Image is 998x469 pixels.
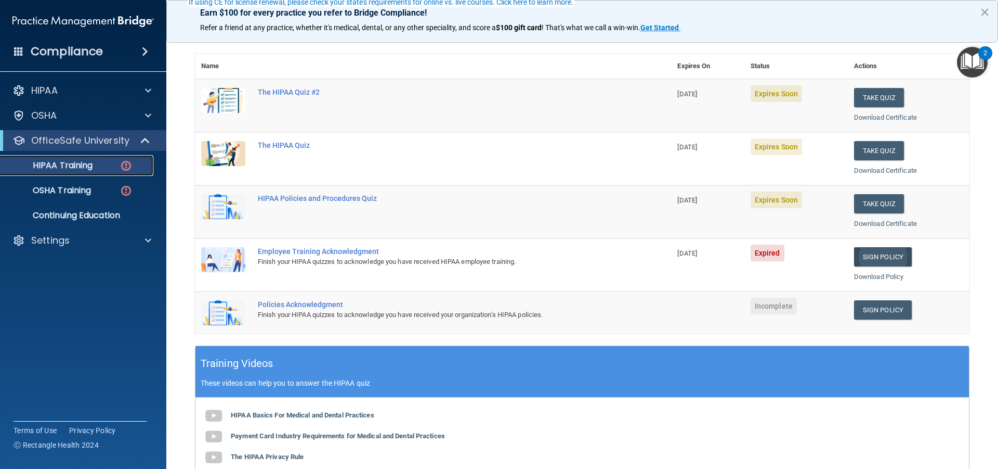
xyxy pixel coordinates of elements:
[818,395,986,437] iframe: Drift Widget Chat Controller
[854,88,904,107] button: Take Quiz
[854,300,912,320] a: Sign Policy
[7,210,149,221] p: Continuing Education
[12,134,151,147] a: OfficeSafe University
[120,159,133,172] img: danger-circle.6113f641.png
[200,23,496,32] span: Refer a friend at any practice, whether it's medical, dental, or any other speciality, and score a
[12,234,151,247] a: Settings
[120,184,133,197] img: danger-circle.6113f641.png
[640,23,679,32] strong: Get Started
[258,309,619,321] div: Finish your HIPAA quizzes to acknowledge you have received your organization’s HIPAA policies.
[983,53,987,67] div: 2
[203,405,224,426] img: gray_youtube_icon.38fcd6cc.png
[231,432,445,440] b: Payment Card Industry Requirements for Medical and Dental Practices
[751,192,802,208] span: Expires Soon
[854,141,904,160] button: Take Quiz
[671,54,744,79] th: Expires On
[854,247,912,267] a: Sign Policy
[854,220,917,227] a: Download Certificate
[751,85,802,102] span: Expires Soon
[203,447,224,468] img: gray_youtube_icon.38fcd6cc.png
[854,113,917,121] a: Download Certificate
[854,167,917,174] a: Download Certificate
[7,185,91,196] p: OSHA Training
[231,411,374,419] b: HIPAA Basics For Medical and Dental Practices
[7,160,93,171] p: HIPAA Training
[14,440,99,450] span: Ⓒ Rectangle Health 2024
[31,84,58,97] p: HIPAA
[258,194,619,202] div: HIPAA Policies and Procedures Quiz
[31,234,70,247] p: Settings
[751,245,784,261] span: Expired
[258,88,619,96] div: The HIPAA Quiz #2
[542,23,640,32] span: ! That's what we call a win-win.
[744,54,848,79] th: Status
[31,134,129,147] p: OfficeSafe University
[677,143,697,151] span: [DATE]
[258,300,619,309] div: Policies Acknowledgment
[751,138,802,155] span: Expires Soon
[677,196,697,204] span: [DATE]
[203,426,224,447] img: gray_youtube_icon.38fcd6cc.png
[201,354,273,373] h5: Training Videos
[848,54,969,79] th: Actions
[980,4,990,20] button: Close
[14,425,57,436] a: Terms of Use
[751,298,797,314] span: Incomplete
[31,44,103,59] h4: Compliance
[195,54,252,79] th: Name
[677,90,697,98] span: [DATE]
[258,247,619,256] div: Employee Training Acknowledgment
[957,47,988,78] button: Open Resource Center, 2 new notifications
[12,84,151,97] a: HIPAA
[200,8,964,18] p: Earn $100 for every practice you refer to Bridge Compliance!
[854,194,904,213] button: Take Quiz
[201,379,964,387] p: These videos can help you to answer the HIPAA quiz
[69,425,116,436] a: Privacy Policy
[231,453,304,461] b: The HIPAA Privacy Rule
[677,249,697,257] span: [DATE]
[258,141,619,149] div: The HIPAA Quiz
[496,23,542,32] strong: $100 gift card
[12,109,151,122] a: OSHA
[854,273,904,281] a: Download Policy
[640,23,680,32] a: Get Started
[258,256,619,268] div: Finish your HIPAA quizzes to acknowledge you have received HIPAA employee training.
[12,11,154,32] img: PMB logo
[31,109,57,122] p: OSHA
